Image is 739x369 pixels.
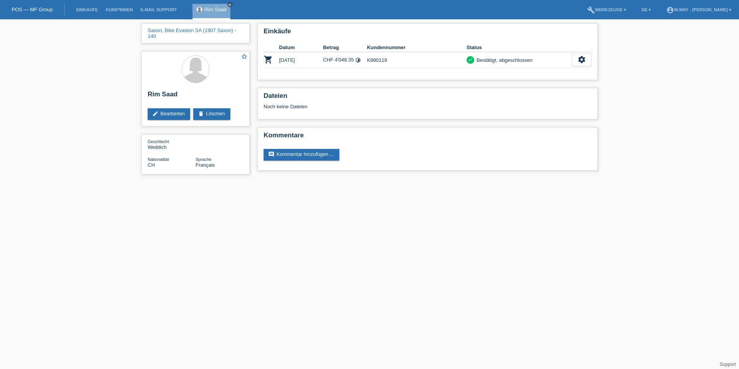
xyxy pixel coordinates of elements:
i: comment [268,151,274,157]
a: DE ▾ [638,7,655,12]
a: close [227,2,233,7]
a: editBearbeiten [148,108,190,120]
span: Nationalität [148,157,169,162]
span: Schweiz [148,162,155,168]
i: settings [577,55,586,64]
a: commentKommentar hinzufügen ... [264,149,339,161]
td: CHF 4'048.35 [323,52,367,68]
i: close [228,3,232,7]
a: Einkäufe [72,7,102,12]
th: Kundennummer [367,43,467,52]
h2: Rim Saad [148,91,243,102]
a: Kund*innen [102,7,136,12]
td: K990119 [367,52,467,68]
div: Bestätigt, abgeschlossen [474,56,533,64]
a: E-Mail Support [137,7,181,12]
th: Betrag [323,43,367,52]
th: Datum [279,43,323,52]
h2: Einkäufe [264,27,591,39]
a: buildWerkzeuge ▾ [583,7,630,12]
i: edit [152,111,158,117]
i: delete [198,111,204,117]
a: account_circlem-way - [PERSON_NAME] ▾ [662,7,735,12]
i: account_circle [666,6,674,14]
i: POSP00016987 [264,55,273,64]
a: Saxon, Bike Evasion SA (1907 Saxon) - 140 [148,27,236,39]
a: deleteLöschen [193,108,230,120]
a: Rim Saad [204,7,226,12]
a: star_border [241,53,248,61]
h2: Kommentare [264,132,591,143]
i: 12 Raten [355,57,361,63]
th: Status [467,43,572,52]
span: Sprache [196,157,211,162]
a: POS — MF Group [12,7,53,12]
td: [DATE] [279,52,323,68]
h2: Dateien [264,92,591,104]
a: Support [720,362,736,367]
div: Noch keine Dateien [264,104,500,109]
i: star_border [241,53,248,60]
i: check [468,57,473,62]
span: Français [196,162,215,168]
span: Geschlecht [148,139,169,144]
div: Weiblich [148,138,196,150]
i: build [587,6,595,14]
